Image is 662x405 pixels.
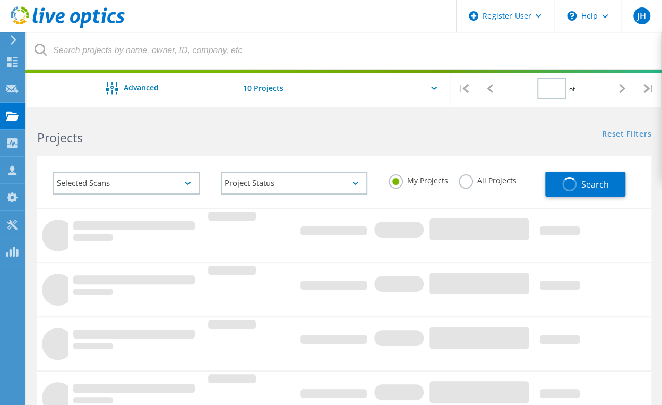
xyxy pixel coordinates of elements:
span: JH [637,12,646,20]
a: Reset Filters [602,130,651,139]
div: | [450,70,477,107]
div: | [635,70,662,107]
span: Search [581,179,608,190]
span: Advanced [124,84,159,91]
span: of [569,85,574,94]
div: Project Status [221,172,367,195]
b: Projects [37,129,83,146]
div: Selected Scans [53,172,200,195]
label: All Projects [459,174,517,184]
label: My Projects [389,174,448,184]
svg: \n [567,11,577,21]
a: Live Optics Dashboard [11,22,125,30]
button: Search [545,172,625,197]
